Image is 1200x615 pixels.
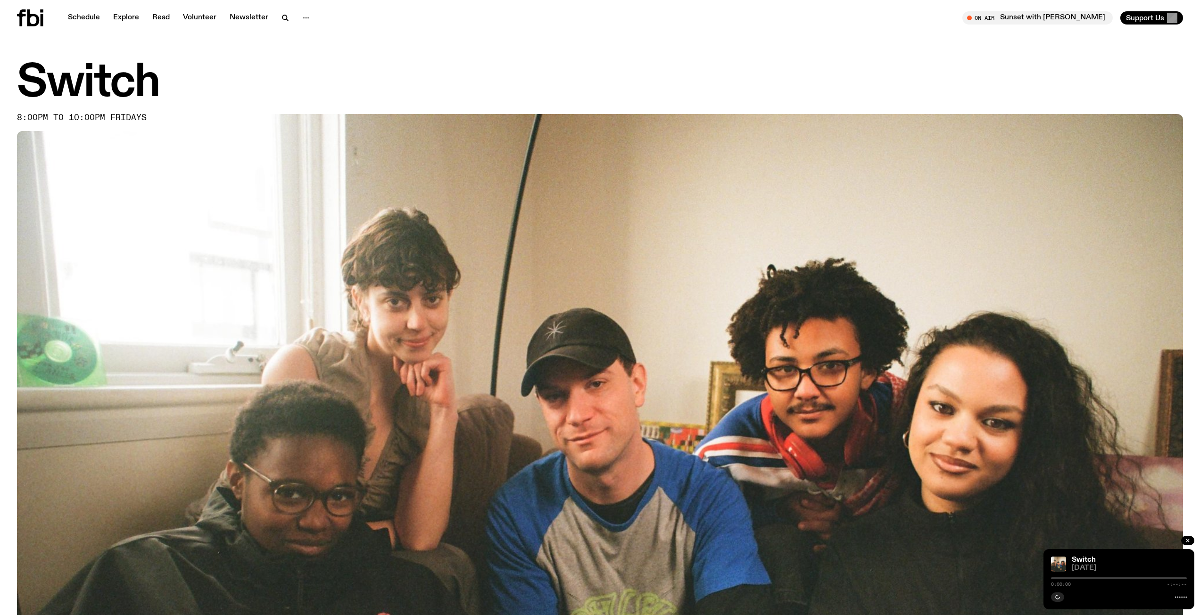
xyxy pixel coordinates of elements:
img: A warm film photo of the switch team sitting close together. from left to right: Cedar, Lau, Sand... [1051,557,1066,572]
a: Volunteer [177,11,222,25]
span: -:--:-- [1167,582,1187,587]
a: Switch [1072,556,1096,564]
a: Newsletter [224,11,274,25]
span: 8:00pm to 10:00pm fridays [17,114,147,122]
span: 0:00:00 [1051,582,1071,587]
span: [DATE] [1072,565,1187,572]
span: Support Us [1126,14,1164,22]
a: Schedule [62,11,106,25]
a: Read [147,11,175,25]
h1: Switch [17,62,1183,105]
button: On AirSunset with [PERSON_NAME] [962,11,1113,25]
button: Support Us [1120,11,1183,25]
a: Explore [108,11,145,25]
